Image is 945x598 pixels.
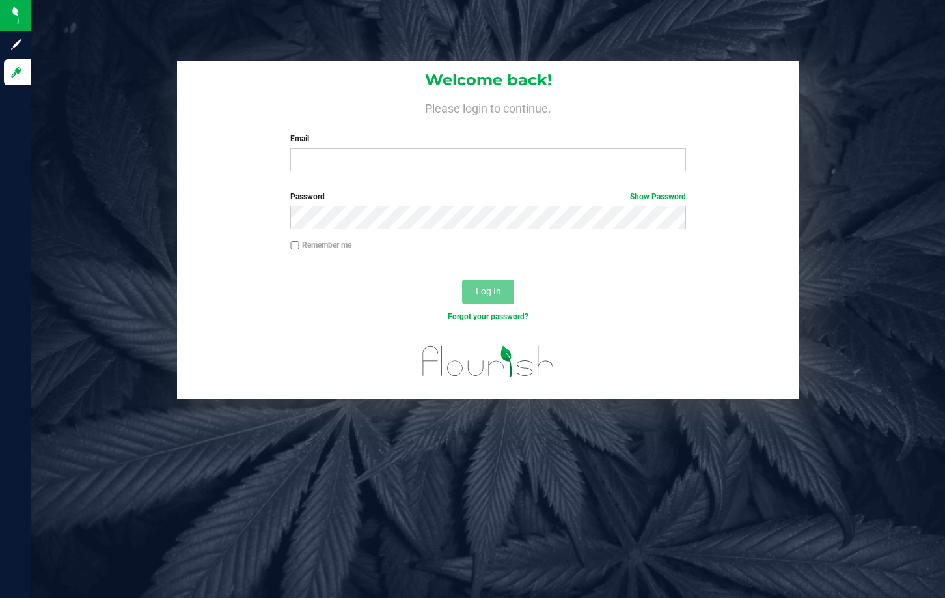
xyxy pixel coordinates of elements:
[290,133,685,145] label: Email
[177,99,799,115] h4: Please login to continue.
[630,192,686,201] a: Show Password
[290,239,351,251] label: Remember me
[10,66,23,79] inline-svg: Log in
[290,192,325,201] span: Password
[177,72,799,89] h1: Welcome back!
[448,312,528,321] a: Forgot your password?
[411,336,566,386] img: flourish_logo.svg
[10,38,23,51] inline-svg: Sign up
[462,280,514,304] button: Log In
[290,241,299,250] input: Remember me
[476,286,501,296] span: Log In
